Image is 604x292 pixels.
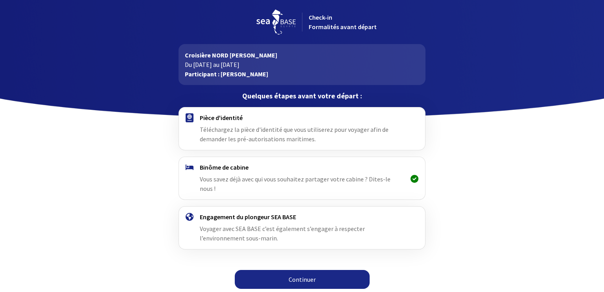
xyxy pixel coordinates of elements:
h4: Binôme de cabine [200,163,404,171]
img: passport.svg [186,113,193,122]
span: Voyager avec SEA BASE c’est également s’engager à respecter l’environnement sous-marin. [200,225,365,242]
img: binome.svg [186,164,193,170]
span: Vous savez déjà avec qui vous souhaitez partager votre cabine ? Dites-le nous ! [200,175,390,192]
p: Quelques étapes avant votre départ : [179,91,425,101]
span: Check-in Formalités avant départ [309,13,377,31]
p: Participant : [PERSON_NAME] [185,69,419,79]
img: engagement.svg [186,213,193,221]
h4: Engagement du plongeur SEA BASE [200,213,404,221]
p: Croisière NORD [PERSON_NAME] [185,50,419,60]
img: logo_seabase.svg [256,9,296,35]
h4: Pièce d'identité [200,114,404,122]
span: Téléchargez la pièce d'identité que vous utiliserez pour voyager afin de demander les pré-autoris... [200,126,389,143]
a: Continuer [235,270,370,289]
p: Du [DATE] au [DATE] [185,60,419,69]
